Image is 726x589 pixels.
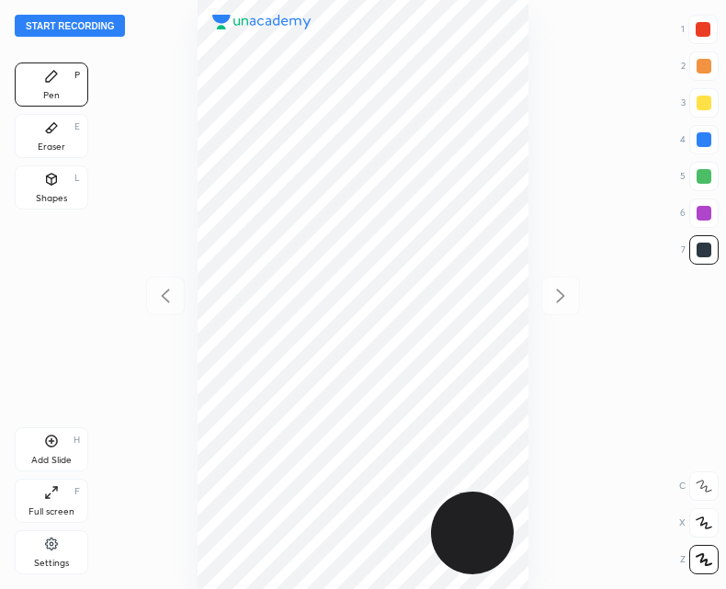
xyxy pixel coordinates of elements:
div: X [679,508,719,538]
div: Z [680,545,719,574]
button: Start recording [15,15,125,37]
div: 6 [680,198,719,228]
div: L [74,174,80,183]
div: Full screen [28,507,74,516]
div: H [74,436,80,445]
div: P [74,71,80,80]
div: Shapes [36,194,67,203]
div: 3 [681,88,719,118]
div: 2 [681,51,719,81]
div: 4 [680,125,719,154]
div: Pen [43,91,60,100]
div: Settings [34,559,69,568]
div: F [74,487,80,496]
div: 7 [681,235,719,265]
img: logo.38c385cc.svg [212,15,312,29]
div: Eraser [38,142,65,152]
div: E [74,122,80,131]
div: Add Slide [31,456,72,465]
div: 1 [681,15,718,44]
div: C [679,471,719,501]
div: 5 [680,162,719,191]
